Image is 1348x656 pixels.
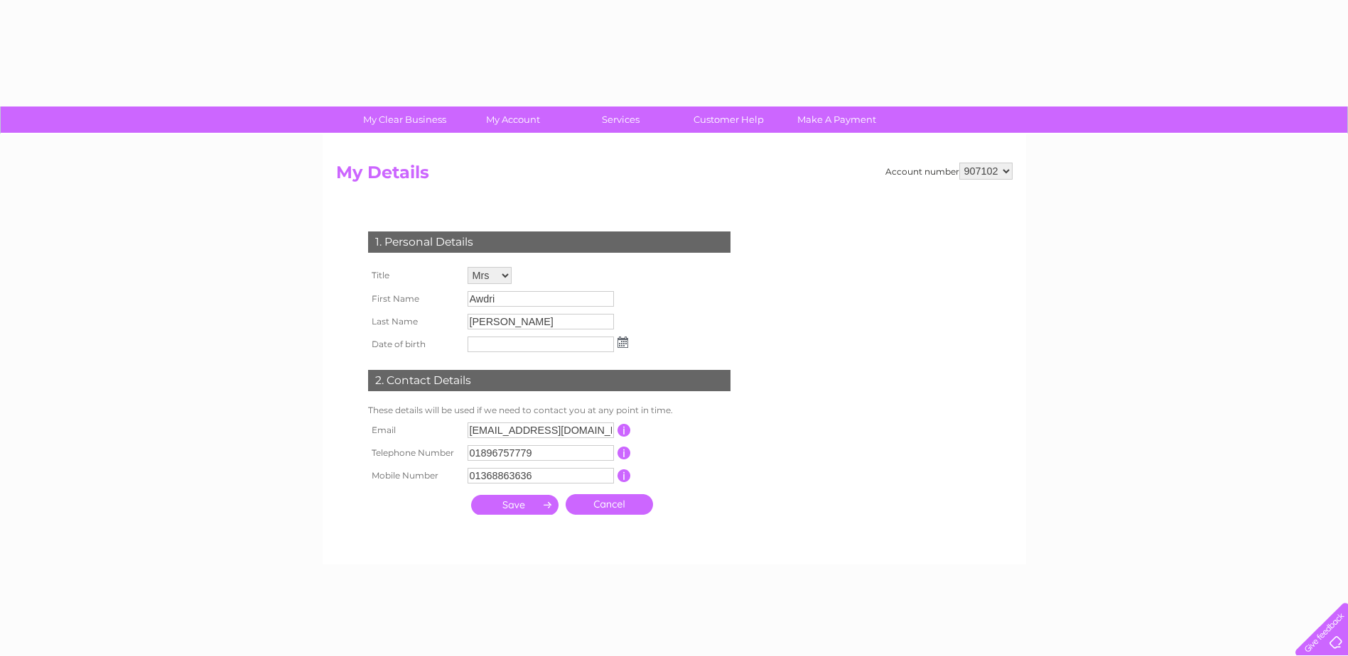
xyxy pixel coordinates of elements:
[885,163,1013,180] div: Account number
[368,370,730,391] div: 2. Contact Details
[365,333,464,356] th: Date of birth
[365,263,464,288] th: Title
[365,288,464,310] th: First Name
[365,310,464,333] th: Last Name
[618,337,628,348] img: ...
[566,494,653,515] a: Cancel
[670,106,787,133] a: Customer Help
[778,106,895,133] a: Make A Payment
[562,106,679,133] a: Services
[365,419,464,442] th: Email
[618,424,631,437] input: Information
[365,402,734,419] td: These details will be used if we need to contact you at any point in time.
[471,495,559,515] input: Submit
[618,447,631,459] input: Information
[454,106,571,133] a: My Account
[618,469,631,482] input: Information
[346,106,463,133] a: My Clear Business
[365,442,464,464] th: Telephone Number
[365,464,464,487] th: Mobile Number
[368,231,730,253] div: 1. Personal Details
[336,163,1013,190] h2: My Details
